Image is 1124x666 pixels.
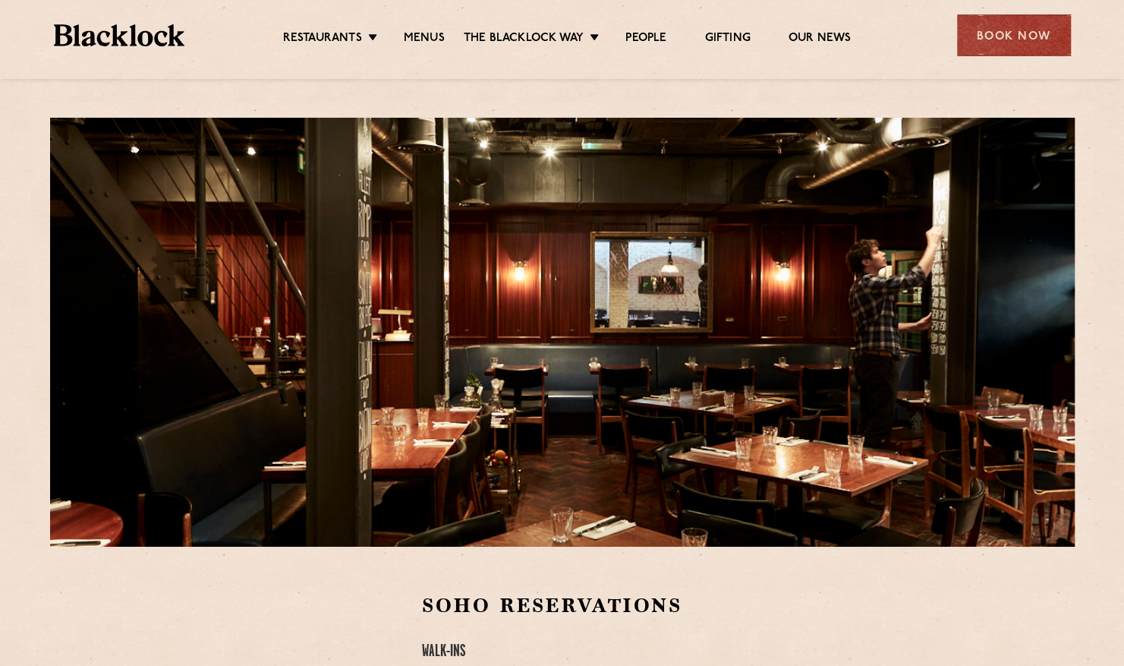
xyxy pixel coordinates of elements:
[422,642,1004,662] h4: Walk-Ins
[704,31,750,48] a: Gifting
[789,31,852,48] a: Our News
[54,24,185,46] img: BL_Textured_Logo-footer-cropped.svg
[422,592,1004,619] h2: Soho Reservations
[404,31,445,48] a: Menus
[464,31,584,48] a: The Blacklock Way
[957,14,1071,56] div: Book Now
[283,31,362,48] a: Restaurants
[625,31,666,48] a: People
